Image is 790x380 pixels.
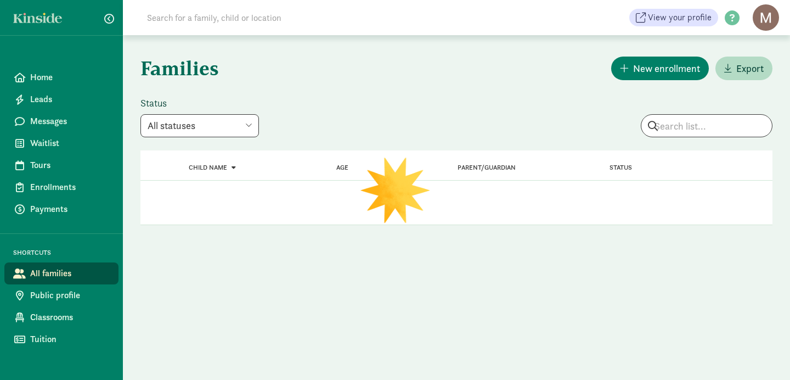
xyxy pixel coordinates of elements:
[4,176,119,198] a: Enrollments
[30,93,110,106] span: Leads
[610,164,632,171] span: Status
[4,66,119,88] a: Home
[30,181,110,194] span: Enrollments
[30,137,110,150] span: Waitlist
[736,61,764,76] span: Export
[30,267,110,280] span: All families
[30,311,110,324] span: Classrooms
[30,71,110,84] span: Home
[629,9,718,26] a: View your profile
[4,284,119,306] a: Public profile
[4,110,119,132] a: Messages
[4,262,119,284] a: All families
[611,57,709,80] button: New enrollment
[30,333,110,346] span: Tuition
[4,154,119,176] a: Tours
[140,7,448,29] input: Search for a family, child or location
[140,48,454,88] h1: Families
[140,97,259,110] label: Status
[30,203,110,216] span: Payments
[633,61,700,76] span: New enrollment
[30,115,110,128] span: Messages
[458,164,516,171] a: Parent/Guardian
[336,164,348,171] a: Age
[715,57,772,80] button: Export
[30,159,110,172] span: Tours
[648,11,712,24] span: View your profile
[189,164,236,171] a: Child name
[4,198,119,220] a: Payments
[30,289,110,302] span: Public profile
[4,306,119,328] a: Classrooms
[4,328,119,350] a: Tuition
[189,164,227,171] span: Child name
[4,132,119,154] a: Waitlist
[641,115,772,137] input: Search list...
[4,88,119,110] a: Leads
